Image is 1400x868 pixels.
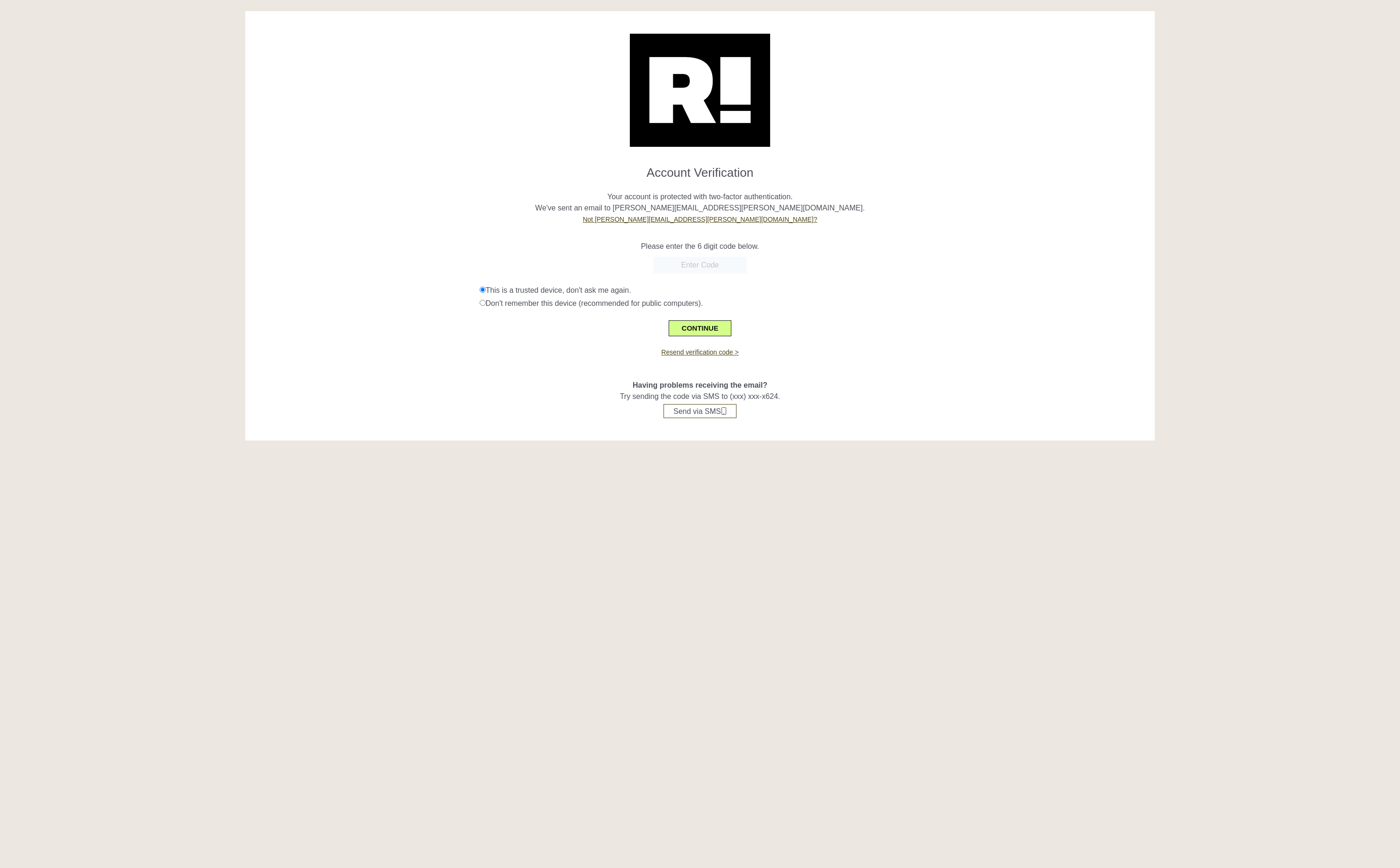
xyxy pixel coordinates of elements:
p: Your account is protected with two-factor authentication. We've sent an email to [PERSON_NAME][EM... [252,180,1148,225]
span: Having problems receiving the email? [633,381,767,389]
button: CONTINUE [669,320,731,336]
div: Try sending the code via SMS to (xxx) xxx-x624. [252,357,1148,418]
button: Send via SMS [664,404,736,418]
div: This is a trusted device, don't ask me again. [480,285,1148,296]
div: Don't remember this device (recommended for public computers). [480,298,1148,309]
img: Retention.com [630,34,770,147]
p: Please enter the 6 digit code below. [252,241,1148,252]
a: Not [PERSON_NAME][EMAIL_ADDRESS][PERSON_NAME][DOMAIN_NAME]? [583,216,817,223]
input: Enter Code [653,257,747,274]
h1: Account Verification [252,158,1148,180]
a: Resend verification code > [661,348,738,356]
